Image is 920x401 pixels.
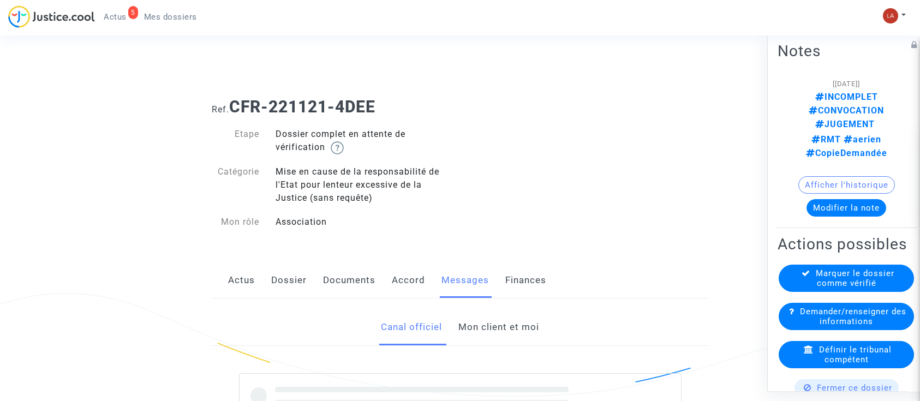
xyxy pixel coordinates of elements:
[229,97,375,116] b: CFR-221121-4DEE
[816,268,894,288] span: Marquer le dossier comme vérifié
[8,5,95,28] img: jc-logo.svg
[212,104,229,115] span: Ref.
[104,12,127,22] span: Actus
[228,262,255,298] a: Actus
[95,9,135,25] a: 5Actus
[271,262,307,298] a: Dossier
[883,8,898,23] img: 3f9b7d9779f7b0ffc2b90d026f0682a9
[267,165,460,205] div: Mise en cause de la responsabilité de l'Etat pour lenteur excessive de la Justice (sans requête)
[144,12,197,22] span: Mes dossiers
[800,307,906,326] span: Demander/renseigner des informations
[267,216,460,229] div: Association
[204,128,268,154] div: Etape
[815,119,875,129] span: JUGEMENT
[128,6,138,19] div: 5
[811,134,841,145] span: RMT
[441,262,489,298] a: Messages
[815,92,878,102] span: INCOMPLET
[833,80,860,88] span: [[DATE]]
[381,309,442,345] a: Canal officiel
[809,105,884,116] span: CONVOCATION
[331,141,344,154] img: help.svg
[505,262,546,298] a: Finances
[778,235,915,254] h2: Actions possibles
[841,134,881,145] span: aerien
[806,148,887,158] span: CopieDemandée
[392,262,425,298] a: Accord
[798,176,895,194] button: Afficher l'historique
[204,216,268,229] div: Mon rôle
[817,383,892,393] span: Fermer ce dossier
[458,309,539,345] a: Mon client et moi
[807,199,886,217] button: Modifier la note
[135,9,206,25] a: Mes dossiers
[323,262,375,298] a: Documents
[267,128,460,154] div: Dossier complet en attente de vérification
[819,345,892,364] span: Définir le tribunal compétent
[778,41,915,61] h2: Notes
[204,165,268,205] div: Catégorie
